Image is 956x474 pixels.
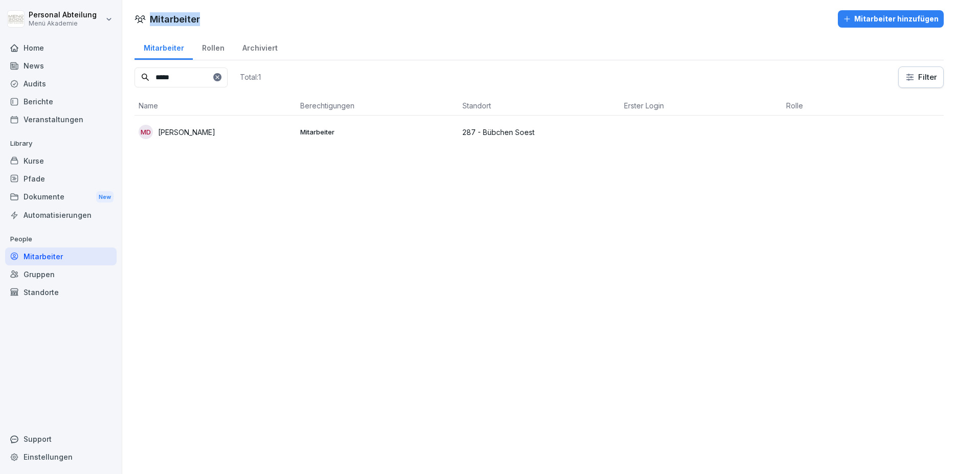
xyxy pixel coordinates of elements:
div: Dokumente [5,188,117,207]
button: Mitarbeiter hinzufügen [838,10,944,28]
a: Gruppen [5,265,117,283]
a: Einstellungen [5,448,117,466]
a: Mitarbeiter [135,34,193,60]
a: News [5,57,117,75]
th: Standort [458,96,620,116]
a: Audits [5,75,117,93]
a: Archiviert [233,34,286,60]
p: Library [5,136,117,152]
a: Mitarbeiter [5,247,117,265]
div: Mitarbeiter hinzufügen [843,13,939,25]
div: Support [5,430,117,448]
a: Standorte [5,283,117,301]
h1: Mitarbeiter [150,12,200,26]
a: Pfade [5,170,117,188]
p: Mitarbeiter [300,127,454,137]
a: Automatisierungen [5,206,117,224]
div: Filter [905,72,937,82]
a: Veranstaltungen [5,110,117,128]
p: 287 - Bübchen Soest [462,127,616,138]
th: Rolle [782,96,944,116]
p: Personal Abteilung [29,11,97,19]
a: Kurse [5,152,117,170]
p: Menü Akademie [29,20,97,27]
button: Filter [899,67,943,87]
th: Name [135,96,296,116]
p: Total: 1 [240,72,261,82]
th: Erster Login [620,96,782,116]
div: New [96,191,114,203]
a: Berichte [5,93,117,110]
a: Home [5,39,117,57]
p: People [5,231,117,247]
div: MD [139,125,153,139]
p: [PERSON_NAME] [158,127,215,138]
th: Berechtigungen [296,96,458,116]
a: Rollen [193,34,233,60]
a: DokumenteNew [5,188,117,207]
